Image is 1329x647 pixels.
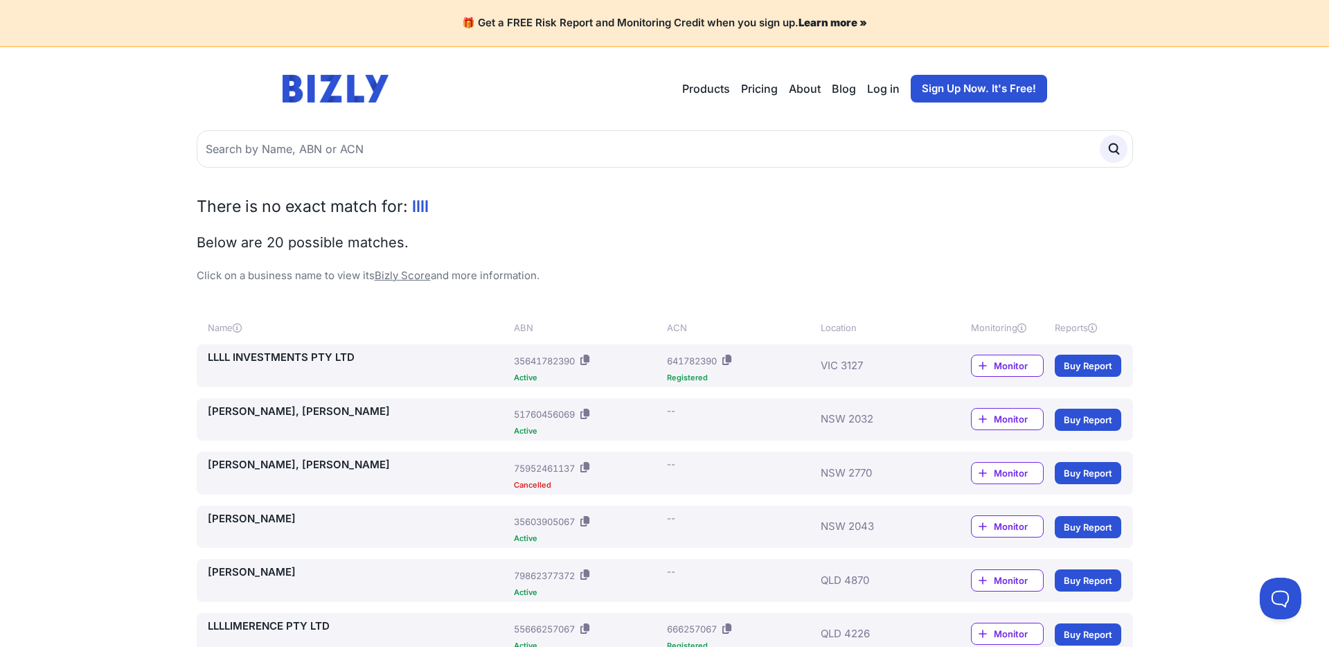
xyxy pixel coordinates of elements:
div: 55666257067 [514,622,575,636]
div: QLD 4870 [821,565,930,596]
span: llll [412,197,429,216]
div: NSW 2043 [821,511,930,543]
a: Pricing [741,80,778,97]
a: Buy Report [1055,516,1121,538]
div: NSW 2032 [821,404,930,436]
a: Monitor [971,408,1044,430]
a: Buy Report [1055,355,1121,377]
a: [PERSON_NAME] [208,565,509,580]
span: Monitor [994,466,1043,480]
span: Monitor [994,520,1043,533]
a: Blog [832,80,856,97]
a: Monitor [971,355,1044,377]
a: [PERSON_NAME], [PERSON_NAME] [208,404,509,420]
a: Sign Up Now. It's Free! [911,75,1047,103]
span: Monitor [994,627,1043,641]
p: Click on a business name to view its and more information. [197,268,1133,284]
a: [PERSON_NAME], [PERSON_NAME] [208,457,509,473]
div: -- [667,565,675,578]
div: Active [514,535,661,542]
span: Below are 20 possible matches. [197,234,409,251]
div: Monitoring [971,321,1044,335]
div: Active [514,374,661,382]
a: Monitor [971,623,1044,645]
a: Monitor [971,569,1044,592]
h4: 🎁 Get a FREE Risk Report and Monitoring Credit when you sign up. [17,17,1312,30]
a: About [789,80,821,97]
div: 79862377372 [514,569,575,583]
div: Registered [667,374,814,382]
div: 35641782390 [514,354,575,368]
div: Active [514,427,661,435]
a: Buy Report [1055,409,1121,431]
a: LLLLIMERENCE PTY LTD [208,619,509,635]
a: Log in [867,80,900,97]
span: Monitor [994,359,1043,373]
a: LLLL INVESTMENTS PTY LTD [208,350,509,366]
div: -- [667,404,675,418]
div: 666257067 [667,622,717,636]
div: Location [821,321,930,335]
span: There is no exact match for: [197,197,408,216]
div: 35603905067 [514,515,575,529]
a: Monitor [971,515,1044,538]
span: Monitor [994,412,1043,426]
div: Name [208,321,509,335]
div: 75952461137 [514,461,575,475]
div: ABN [514,321,661,335]
div: -- [667,511,675,525]
input: Search by Name, ABN or ACN [197,130,1133,168]
div: 51760456069 [514,407,575,421]
button: Products [682,80,730,97]
a: Buy Report [1055,569,1121,592]
a: Bizly Score [375,269,431,282]
div: ACN [667,321,814,335]
span: Monitor [994,574,1043,587]
div: Reports [1055,321,1121,335]
a: [PERSON_NAME] [208,511,509,527]
div: Cancelled [514,481,661,489]
a: Monitor [971,462,1044,484]
iframe: Toggle Customer Support [1260,578,1301,619]
div: VIC 3127 [821,350,930,382]
div: 641782390 [667,354,717,368]
a: Buy Report [1055,623,1121,646]
div: -- [667,457,675,471]
div: Active [514,589,661,596]
a: Learn more » [799,16,867,29]
a: Buy Report [1055,462,1121,484]
div: NSW 2770 [821,457,930,489]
